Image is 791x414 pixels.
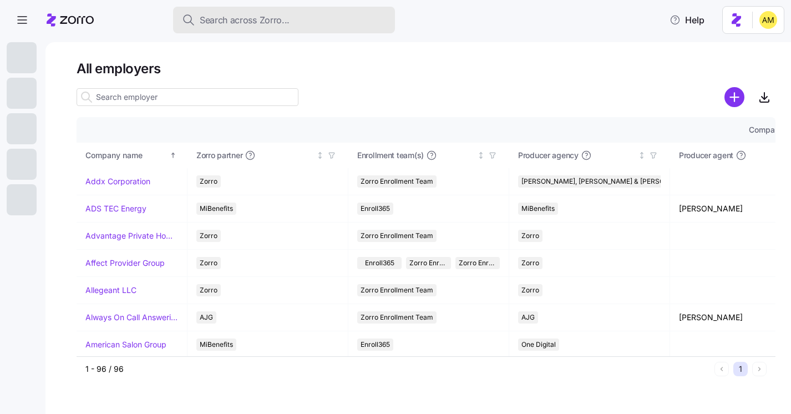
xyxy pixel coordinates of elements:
[714,362,729,376] button: Previous page
[361,339,390,351] span: Enroll365
[200,311,213,324] span: AJG
[459,257,496,269] span: Zorro Enrollment Experts
[200,203,233,215] span: MiBenefits
[521,175,694,188] span: [PERSON_NAME], [PERSON_NAME] & [PERSON_NAME]
[85,312,178,323] a: Always On Call Answering Service
[85,176,150,187] a: Addx Corporation
[365,257,394,269] span: Enroll365
[85,203,146,214] a: ADS TEC Energy
[77,60,775,77] h1: All employers
[196,150,242,161] span: Zorro partner
[521,311,535,324] span: AJG
[200,13,290,27] span: Search across Zorro...
[361,284,433,296] span: Zorro Enrollment Team
[85,149,168,161] div: Company name
[477,152,485,159] div: Not sorted
[200,339,233,351] span: MiBenefits
[85,258,165,269] a: Affect Provider Group
[521,203,555,215] span: MiBenefits
[200,230,217,242] span: Zorro
[509,143,670,168] th: Producer agencyNot sorted
[200,257,217,269] span: Zorro
[661,9,713,31] button: Help
[77,143,187,168] th: Company nameSorted ascending
[521,284,539,296] span: Zorro
[357,150,424,161] span: Enrollment team(s)
[85,339,166,350] a: American Salon Group
[679,150,733,161] span: Producer agent
[733,362,748,376] button: 1
[409,257,447,269] span: Zorro Enrollment Team
[200,284,217,296] span: Zorro
[200,175,217,188] span: Zorro
[724,87,744,107] svg: add icon
[169,152,177,159] div: Sorted ascending
[85,363,710,375] div: 1 - 96 / 96
[521,257,539,269] span: Zorro
[85,285,136,296] a: Allegeant LLC
[348,143,509,168] th: Enrollment team(s)Not sorted
[361,203,390,215] span: Enroll365
[316,152,324,159] div: Not sorted
[521,230,539,242] span: Zorro
[670,13,704,27] span: Help
[361,175,433,188] span: Zorro Enrollment Team
[187,143,348,168] th: Zorro partnerNot sorted
[521,339,556,351] span: One Digital
[518,150,579,161] span: Producer agency
[173,7,395,33] button: Search across Zorro...
[361,311,433,324] span: Zorro Enrollment Team
[77,88,298,106] input: Search employer
[85,230,178,241] a: Advantage Private Home Care
[361,230,433,242] span: Zorro Enrollment Team
[759,11,777,29] img: dfaaf2f2725e97d5ef9e82b99e83f4d7
[638,152,646,159] div: Not sorted
[752,362,767,376] button: Next page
